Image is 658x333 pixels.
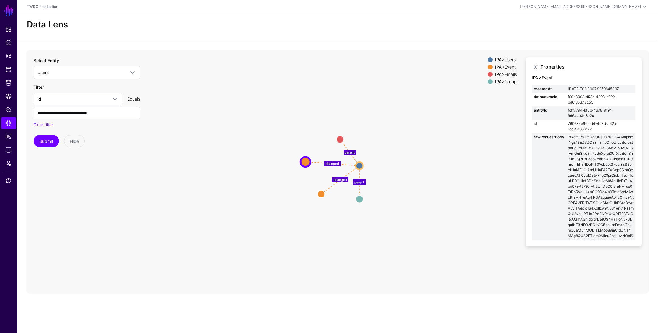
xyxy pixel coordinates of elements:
[494,79,520,84] div: > Groups
[64,135,85,147] button: Hide
[1,130,16,143] a: Reports
[34,122,53,127] a: Clear filter
[494,72,520,77] div: > Emails
[532,75,542,80] strong: IPA >
[495,57,502,62] strong: IPA
[1,77,16,89] a: Identity Data Fabric
[27,19,68,30] h2: Data Lens
[345,150,355,154] text: parent
[334,177,347,182] text: changed
[5,178,12,184] span: Support
[5,147,12,153] span: Logs
[37,70,49,75] span: Users
[494,65,520,69] div: > Event
[1,104,16,116] a: Policy Lens
[494,57,520,62] div: > Users
[1,63,16,76] a: Protected Systems
[1,90,16,102] a: CAEP Hub
[5,26,12,32] span: Dashboard
[534,121,564,126] strong: id
[1,37,16,49] a: Policies
[532,76,635,80] h4: Event
[5,40,12,46] span: Policies
[5,53,12,59] span: Snippets
[1,144,16,156] a: Logs
[125,96,143,102] div: Equals
[5,120,12,126] span: Data Lens
[5,160,12,166] span: Admin
[1,50,16,62] a: Snippets
[34,135,59,147] button: Submit
[495,72,502,77] strong: IPA
[5,133,12,140] span: Reports
[34,57,59,64] label: Select Entity
[1,117,16,129] a: Data Lens
[326,161,339,165] text: changed
[534,86,564,92] strong: createdAt
[566,93,635,106] td: f00e3902-d52e-4898-b999-bd6f85373c55
[5,66,12,73] span: Protected Systems
[5,80,12,86] span: Identity Data Fabric
[520,4,641,9] div: [PERSON_NAME][EMAIL_ADDRESS][PERSON_NAME][DOMAIN_NAME]
[34,84,44,90] label: Filter
[534,94,564,100] strong: datasourceId
[1,23,16,35] a: Dashboard
[566,106,635,120] td: fcff7794-bf3b-4678-9194-966a4a3d8e2c
[566,85,635,93] td: [DATE]T02:30:17.925964539Z
[37,97,41,101] span: id
[1,157,16,169] a: Admin
[5,93,12,99] span: CAEP Hub
[534,108,564,113] strong: entityId
[540,64,635,70] h3: Properties
[354,180,364,184] text: parent
[27,4,58,9] a: TWDC Production
[4,4,14,17] a: SGNL
[534,134,564,140] strong: rawRequestBody
[495,79,502,84] strong: IPA
[566,120,635,133] td: 760687b6-eed4-4c3d-a62a-1ac19a658ccd
[5,107,12,113] span: Policy Lens
[495,64,502,69] strong: IPA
